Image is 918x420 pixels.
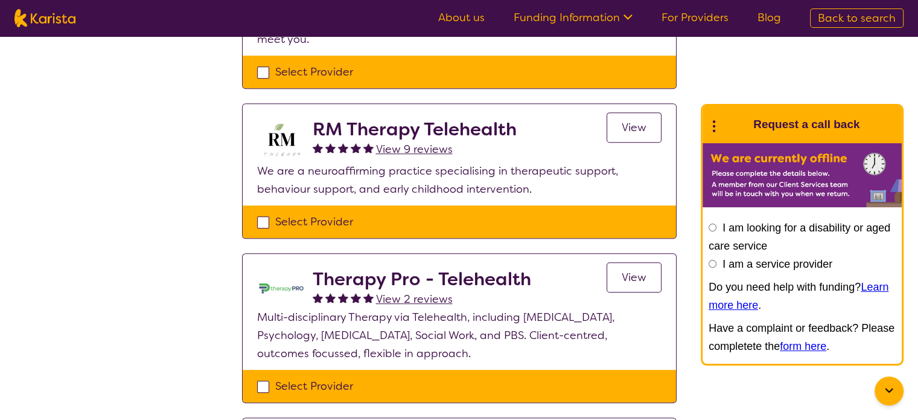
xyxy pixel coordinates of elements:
p: Have a complaint or feedback? Please completete the . [709,319,896,355]
span: View 2 reviews [376,292,453,306]
span: View [622,270,646,285]
img: fullstar [338,143,348,153]
a: View 9 reviews [376,140,453,158]
a: View [607,262,661,292]
label: I am looking for a disability or aged care service [709,222,890,252]
a: For Providers [661,10,728,25]
img: fullstar [338,292,348,303]
p: Do you need help with funding? . [709,278,896,314]
h1: Request a call back [753,115,859,134]
img: Karista [722,112,746,137]
p: Multi-disciplinary Therapy via Telehealth, including [MEDICAL_DATA], Psychology, [MEDICAL_DATA], ... [257,308,661,363]
span: Back to search [818,11,896,25]
img: b3hjthhf71fnbidirs13.png [257,118,305,162]
img: lehxprcbtunjcwin5sb4.jpg [257,268,305,308]
img: fullstar [363,292,374,303]
a: View [607,112,661,143]
img: fullstar [313,143,323,153]
a: Funding Information [514,10,633,25]
span: View 9 reviews [376,142,453,157]
a: form here [780,340,826,352]
a: Back to search [810,8,904,28]
img: fullstar [351,143,361,153]
h2: Therapy Pro - Telehealth [313,268,531,290]
a: About us [438,10,485,25]
img: Karista offline chat form to request call back [703,143,902,207]
img: fullstar [351,292,361,303]
h2: RM Therapy Telehealth [313,118,517,140]
a: View 2 reviews [376,290,453,308]
img: fullstar [325,292,336,303]
img: fullstar [313,292,323,303]
p: We are a neuroaffirming practice specialising in therapeutic support, behaviour support, and earl... [257,162,661,198]
a: Blog [757,10,781,25]
label: I am a service provider [722,258,832,270]
img: Karista logo [14,9,75,27]
span: View [622,120,646,135]
img: fullstar [325,143,336,153]
img: fullstar [363,143,374,153]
